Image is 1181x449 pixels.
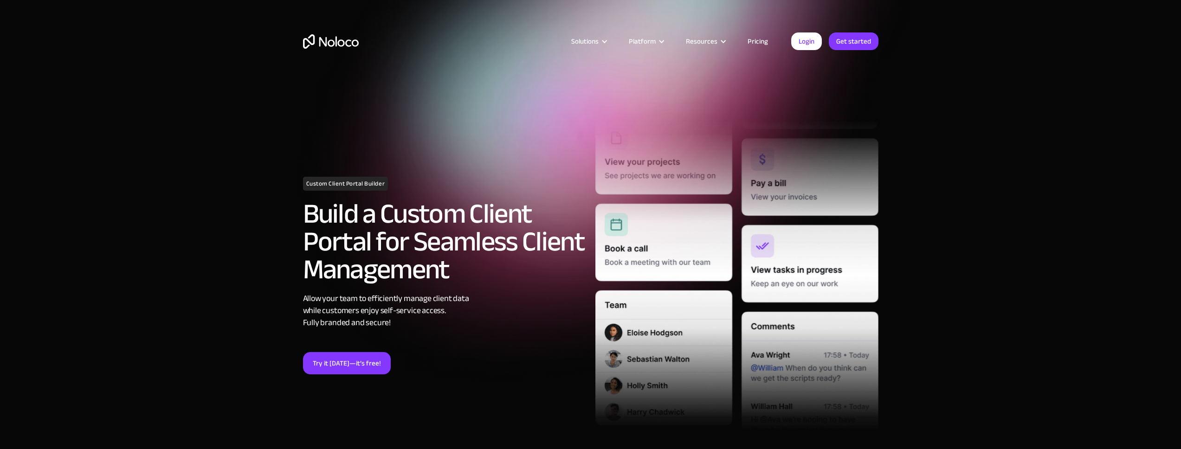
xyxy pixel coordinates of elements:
a: Pricing [736,35,780,47]
div: Solutions [560,35,617,47]
h1: Custom Client Portal Builder [303,177,388,191]
a: Try it [DATE]—it’s free! [303,352,391,374]
div: Resources [686,35,717,47]
div: Allow your team to efficiently manage client data while customers enjoy self-service access. Full... [303,293,586,329]
a: Get started [829,32,878,50]
a: home [303,34,359,49]
a: Login [791,32,822,50]
div: Platform [617,35,674,47]
div: Platform [629,35,656,47]
div: Solutions [571,35,599,47]
h2: Build a Custom Client Portal for Seamless Client Management [303,200,586,283]
div: Resources [674,35,736,47]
